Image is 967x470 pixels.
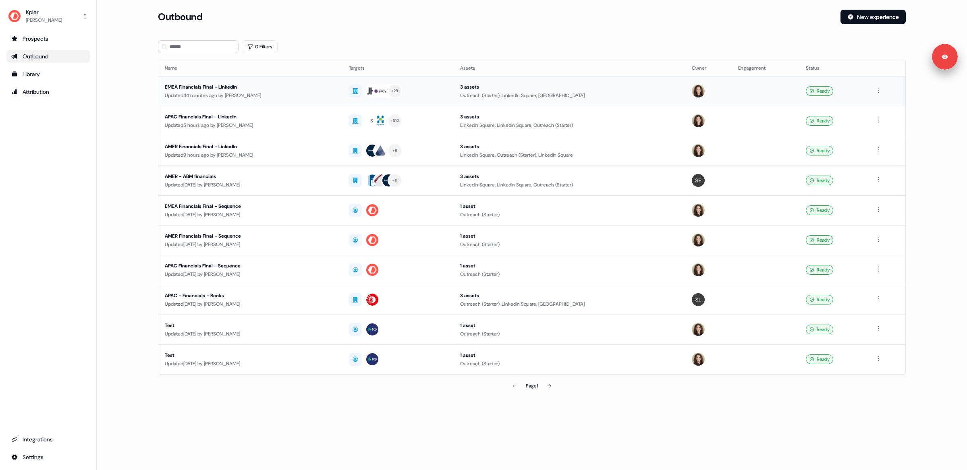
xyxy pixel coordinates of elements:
[158,60,342,76] th: Name
[460,172,679,180] div: 3 assets
[11,453,85,461] div: Settings
[806,265,833,275] div: Ready
[460,83,679,91] div: 3 assets
[6,32,90,45] a: Go to prospects
[11,70,85,78] div: Library
[692,293,705,306] img: Shi Jia
[460,351,679,359] div: 1 asset
[692,234,705,246] img: Alexandra
[806,235,833,245] div: Ready
[165,83,336,91] div: EMEA Financials Final - LinkedIn
[165,360,336,368] div: Updated [DATE] by [PERSON_NAME]
[6,68,90,81] a: Go to templates
[6,50,90,63] a: Go to outbound experience
[460,262,679,270] div: 1 asset
[165,232,336,240] div: AMER Financials Final - Sequence
[840,10,906,24] button: New experience
[685,60,732,76] th: Owner
[460,113,679,121] div: 3 assets
[460,121,679,129] div: LinkedIn Square, LinkedIn Square, Outreach (Starter)
[732,60,800,76] th: Engagement
[460,211,679,219] div: Outreach (Starter)
[460,91,679,99] div: Outreach (Starter), LinkedIn Square, [GEOGRAPHIC_DATA]
[799,60,867,76] th: Status
[165,202,336,210] div: EMEA Financials Final - Sequence
[460,151,679,159] div: LinkedIn Square, Outreach (Starter), LinkedIn Square
[11,88,85,96] div: Attribution
[460,181,679,189] div: LinkedIn Square, LinkedIn Square, Outreach (Starter)
[692,144,705,157] img: Alexandra
[165,181,336,189] div: Updated [DATE] by [PERSON_NAME]
[342,60,454,76] th: Targets
[165,292,336,300] div: APAC - Financials - Banks
[806,146,833,155] div: Ready
[526,382,538,390] div: Page 1
[26,8,62,16] div: Kpler
[165,351,336,359] div: Test
[165,211,336,219] div: Updated [DATE] by [PERSON_NAME]
[165,113,336,121] div: APAC Financials Final - LinkedIn
[165,91,336,99] div: Updated 44 minutes ago by [PERSON_NAME]
[6,6,90,26] button: Kpler[PERSON_NAME]
[6,451,90,464] a: Go to integrations
[11,35,85,43] div: Prospects
[390,117,399,124] div: + 103
[460,143,679,151] div: 3 assets
[6,85,90,98] a: Go to attribution
[165,321,336,329] div: Test
[165,151,336,159] div: Updated 9 hours ago by [PERSON_NAME]
[460,270,679,278] div: Outreach (Starter)
[165,270,336,278] div: Updated [DATE] by [PERSON_NAME]
[454,60,685,76] th: Assets
[392,177,397,184] div: + 11
[692,85,705,97] img: Alexandra
[692,263,705,276] img: Alexandra
[806,205,833,215] div: Ready
[460,232,679,240] div: 1 asset
[806,325,833,334] div: Ready
[460,300,679,308] div: Outreach (Starter), LinkedIn Square, [GEOGRAPHIC_DATA]
[460,360,679,368] div: Outreach (Starter)
[165,121,336,129] div: Updated 5 hours ago by [PERSON_NAME]
[806,354,833,364] div: Ready
[158,11,202,23] h3: Outbound
[165,262,336,270] div: APAC Financials Final - Sequence
[26,16,62,24] div: [PERSON_NAME]
[806,86,833,96] div: Ready
[11,435,85,443] div: Integrations
[692,323,705,336] img: Alexandra
[692,353,705,366] img: Alexandra
[392,147,398,154] div: + 9
[391,87,398,95] div: + 28
[692,204,705,217] img: Alexandra
[165,300,336,308] div: Updated [DATE] by [PERSON_NAME]
[806,116,833,126] div: Ready
[165,172,336,180] div: AMER - ABM financials
[11,52,85,60] div: Outbound
[370,117,374,125] div: SI
[6,433,90,446] a: Go to integrations
[806,295,833,304] div: Ready
[692,174,705,187] img: Sabastian
[460,240,679,248] div: Outreach (Starter)
[692,114,705,127] img: Alexandra
[165,330,336,338] div: Updated [DATE] by [PERSON_NAME]
[806,176,833,185] div: Ready
[460,202,679,210] div: 1 asset
[460,292,679,300] div: 3 assets
[460,321,679,329] div: 1 asset
[165,143,336,151] div: AMER Financials Final - LinkedIn
[165,240,336,248] div: Updated [DATE] by [PERSON_NAME]
[242,40,278,53] button: 0 Filters
[460,330,679,338] div: Outreach (Starter)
